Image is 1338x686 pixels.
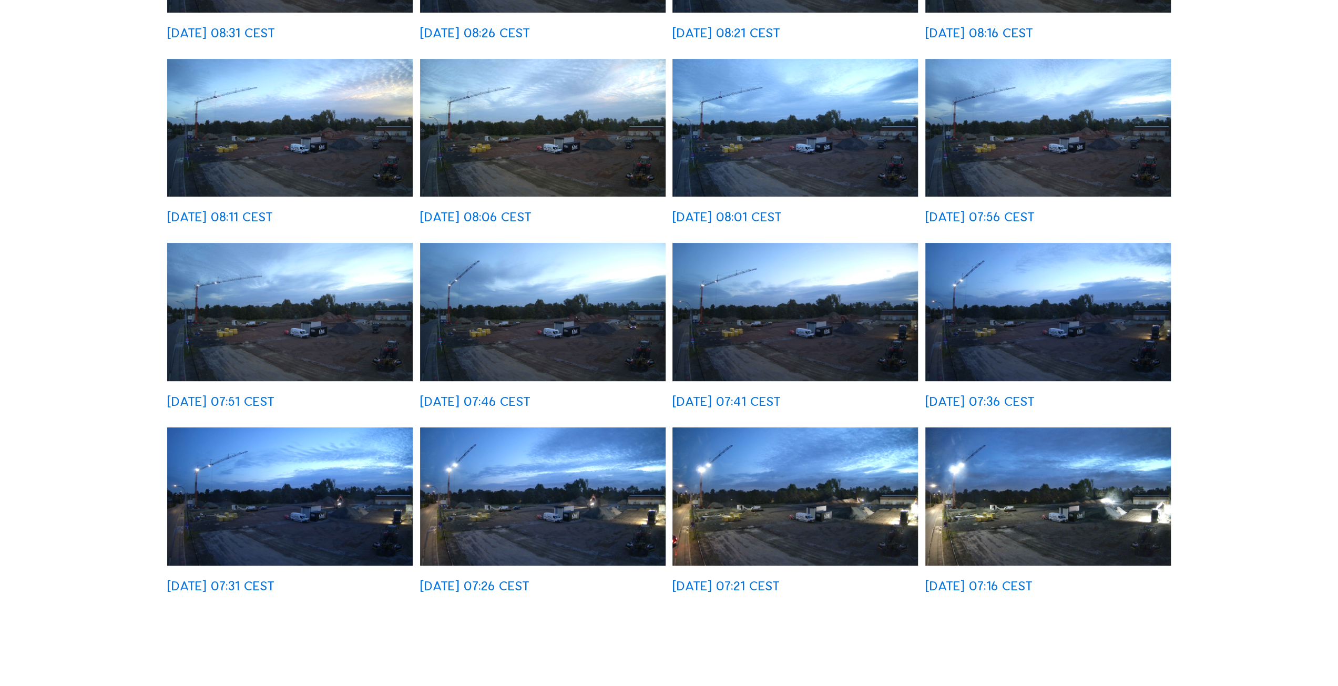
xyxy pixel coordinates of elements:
div: [DATE] 07:16 CEST [925,579,1033,592]
div: [DATE] 07:46 CEST [420,395,530,408]
img: image_53617008 [925,243,1171,381]
img: image_53617828 [420,59,666,197]
div: [DATE] 07:36 CEST [925,395,1035,408]
div: [DATE] 07:56 CEST [925,210,1035,223]
img: image_53617548 [925,59,1171,197]
img: image_53617137 [672,243,918,381]
img: image_53616596 [672,427,918,566]
div: [DATE] 07:26 CEST [420,579,529,592]
div: [DATE] 07:21 CEST [672,579,780,592]
div: [DATE] 07:41 CEST [672,395,781,408]
img: image_53617419 [167,243,413,381]
img: image_53617281 [420,243,666,381]
img: image_53616460 [925,427,1171,566]
div: [DATE] 08:01 CEST [672,210,782,223]
div: [DATE] 08:16 CEST [925,26,1033,39]
img: image_53617972 [167,59,413,197]
div: [DATE] 07:51 CEST [167,395,274,408]
div: [DATE] 08:06 CEST [420,210,532,223]
div: [DATE] 07:31 CEST [167,579,274,592]
div: [DATE] 08:21 CEST [672,26,780,39]
img: image_53616862 [167,427,413,566]
img: image_53616725 [420,427,666,566]
div: [DATE] 08:26 CEST [420,26,530,39]
img: image_53617695 [672,59,918,197]
div: [DATE] 08:11 CEST [167,210,273,223]
div: [DATE] 08:31 CEST [167,26,275,39]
